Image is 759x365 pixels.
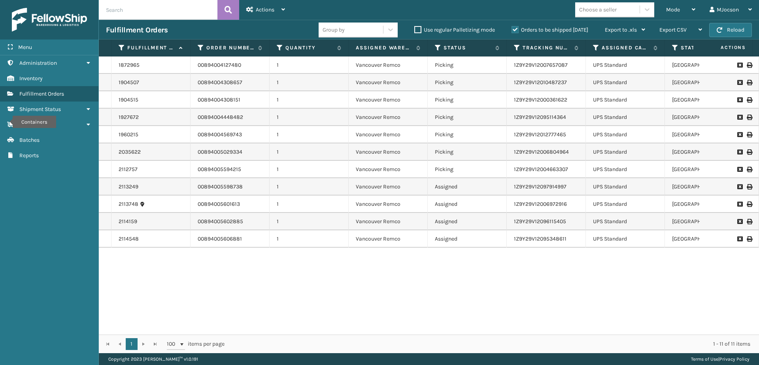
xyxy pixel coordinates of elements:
td: Assigned [428,230,507,248]
a: 2113748 [119,200,138,208]
td: [GEOGRAPHIC_DATA] [665,230,744,248]
a: 1872965 [119,61,140,69]
i: Request to Be Cancelled [737,167,742,172]
span: Export to .xls [605,26,637,33]
td: 1 [270,143,349,161]
p: Copyright 2023 [PERSON_NAME]™ v 1.0.191 [108,353,198,365]
td: 00894005598738 [191,178,270,196]
span: items per page [167,338,225,350]
span: Actions [256,6,274,13]
span: Containers [19,121,47,128]
i: Request to Be Cancelled [737,149,742,155]
td: [GEOGRAPHIC_DATA] [665,109,744,126]
td: Picking [428,74,507,91]
span: 100 [167,340,179,348]
a: 1Z9Y29V12004663307 [514,166,568,173]
td: [GEOGRAPHIC_DATA] [665,56,744,74]
td: Vancouver Remco [349,213,428,230]
td: 1 [270,178,349,196]
td: 00894004308657 [191,74,270,91]
label: State [681,44,729,51]
td: Vancouver Remco [349,91,428,109]
td: Picking [428,56,507,74]
i: Request to Be Cancelled [737,80,742,85]
i: Print Label [747,236,751,242]
td: 1 [270,230,349,248]
i: Request to Be Cancelled [737,236,742,242]
label: Order Number [206,44,254,51]
td: 00894004127480 [191,56,270,74]
td: Picking [428,91,507,109]
td: Assigned [428,196,507,213]
a: 2114159 [119,218,137,226]
label: Tracking Number [523,44,570,51]
td: Picking [428,109,507,126]
span: Actions [696,41,751,54]
td: [GEOGRAPHIC_DATA] [665,74,744,91]
span: Batches [19,137,40,143]
td: Vancouver Remco [349,126,428,143]
td: Vancouver Remco [349,74,428,91]
i: Print Label [747,62,751,68]
td: 1 [270,213,349,230]
td: 1 [270,196,349,213]
i: Print Label [747,97,751,103]
td: Vancouver Remco [349,230,428,248]
td: Picking [428,126,507,143]
td: Vancouver Remco [349,178,428,196]
div: 1 - 11 of 11 items [236,340,750,348]
label: Assigned Warehouse [356,44,412,51]
td: UPS Standard [586,230,665,248]
i: Request to Be Cancelled [737,132,742,137]
td: UPS Standard [586,126,665,143]
i: Print Label [747,132,751,137]
td: 1 [270,161,349,178]
i: Print Label [747,115,751,120]
a: 1Z9Y29V12095348611 [514,235,566,242]
td: [GEOGRAPHIC_DATA] [665,178,744,196]
a: 1904515 [119,96,138,104]
td: 00894004448482 [191,109,270,126]
a: 1Z9Y29V12096115405 [514,218,566,225]
a: 1Z9Y29V12006972916 [514,201,567,207]
td: UPS Standard [586,143,665,161]
td: [GEOGRAPHIC_DATA] [665,196,744,213]
a: 2113249 [119,183,138,191]
td: 00894004308151 [191,91,270,109]
label: Use regular Palletizing mode [414,26,495,33]
a: 1960215 [119,131,138,139]
button: Reload [709,23,752,37]
a: 2114548 [119,235,139,243]
a: 1Z9Y29V12012777465 [514,131,566,138]
i: Print Label [747,201,751,207]
td: Vancouver Remco [349,143,428,161]
label: Orders to be shipped [DATE] [512,26,588,33]
i: Request to Be Cancelled [737,201,742,207]
span: Reports [19,152,39,159]
td: 1 [270,126,349,143]
td: 1 [270,56,349,74]
i: Request to Be Cancelled [737,62,742,68]
span: Fulfillment Orders [19,90,64,97]
i: Request to Be Cancelled [737,115,742,120]
td: UPS Standard [586,74,665,91]
td: Picking [428,143,507,161]
a: 1Z9Y29V12095114364 [514,114,566,120]
td: 1 [270,91,349,109]
td: 00894005602885 [191,213,270,230]
i: Print Label [747,184,751,190]
div: Group by [323,26,345,34]
img: logo [12,8,87,32]
a: Privacy Policy [719,356,750,362]
span: Inventory [19,75,43,82]
td: Picking [428,161,507,178]
td: Vancouver Remco [349,161,428,178]
i: Print Label [747,149,751,155]
label: Quantity [285,44,333,51]
td: Vancouver Remco [349,56,428,74]
a: 1Z9Y29V12000361622 [514,96,567,103]
td: UPS Standard [586,91,665,109]
td: [GEOGRAPHIC_DATA] [665,213,744,230]
td: 00894005029334 [191,143,270,161]
span: Shipment Status [19,106,61,113]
